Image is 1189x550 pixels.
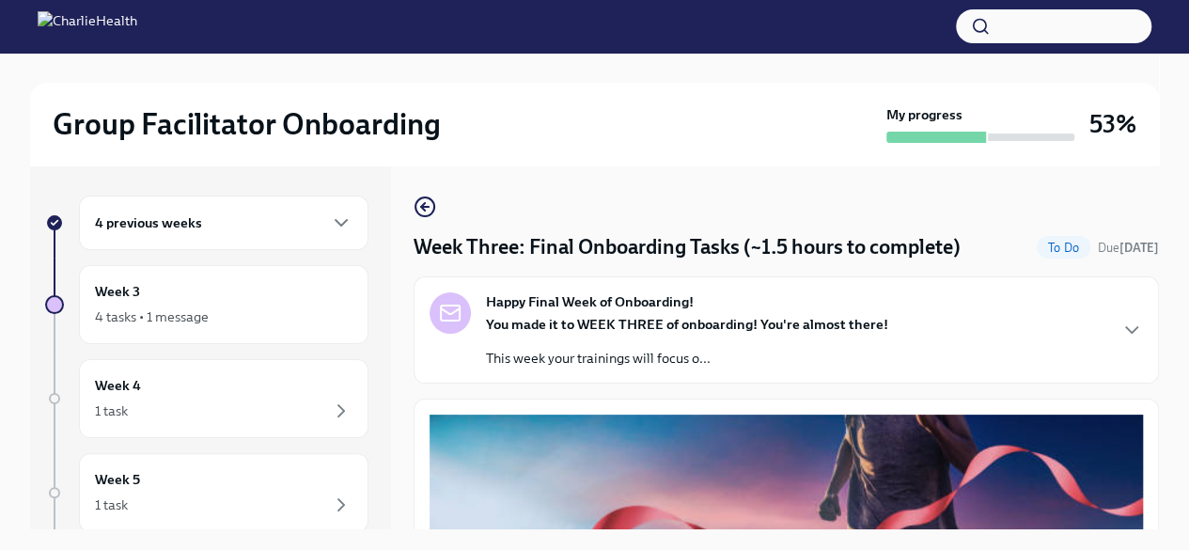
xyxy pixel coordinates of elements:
[886,105,962,124] strong: My progress
[95,469,140,490] h6: Week 5
[414,233,961,261] h4: Week Three: Final Onboarding Tasks (~1.5 hours to complete)
[95,281,140,302] h6: Week 3
[1089,107,1136,141] h3: 53%
[45,359,368,438] a: Week 41 task
[38,11,137,41] img: CharlieHealth
[95,212,202,233] h6: 4 previous weeks
[1119,241,1159,255] strong: [DATE]
[1037,241,1090,255] span: To Do
[486,349,888,368] p: This week your trainings will focus o...
[486,292,694,311] strong: Happy Final Week of Onboarding!
[45,453,368,532] a: Week 51 task
[95,375,141,396] h6: Week 4
[1098,241,1159,255] span: Due
[53,105,441,143] h2: Group Facilitator Onboarding
[79,196,368,250] div: 4 previous weeks
[45,265,368,344] a: Week 34 tasks • 1 message
[95,401,128,420] div: 1 task
[95,307,209,326] div: 4 tasks • 1 message
[486,316,888,333] strong: You made it to WEEK THREE of onboarding! You're almost there!
[95,495,128,514] div: 1 task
